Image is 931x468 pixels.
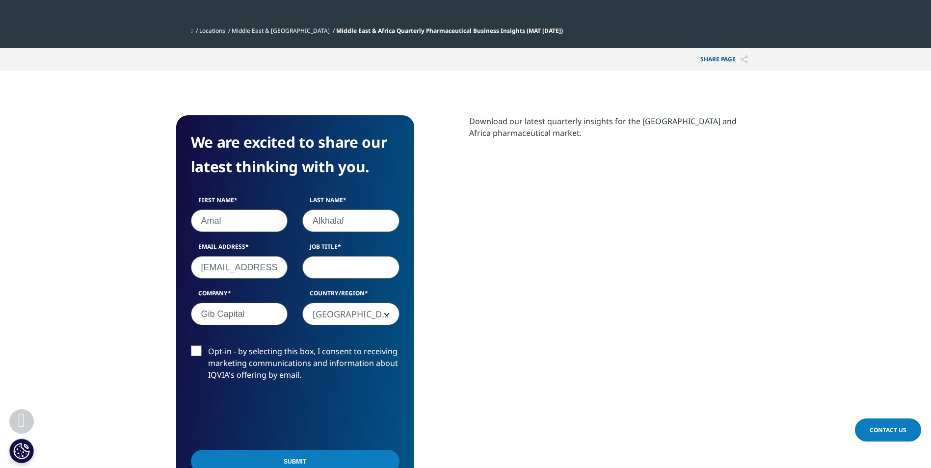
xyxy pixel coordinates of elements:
[191,242,288,256] label: Email Address
[693,48,755,71] button: Share PAGEShare PAGE
[469,115,755,146] p: Download our latest quarterly insights for the [GEOGRAPHIC_DATA] and Africa pharmaceutical market.
[302,303,399,325] span: Saudi Arabia
[870,426,906,434] span: Contact Us
[302,196,399,209] label: Last Name
[302,289,399,303] label: Country/Region
[191,289,288,303] label: Company
[191,196,288,209] label: First Name
[303,303,399,326] span: Saudi Arabia
[741,55,748,64] img: Share PAGE
[302,242,399,256] label: Job Title
[191,396,340,435] iframe: reCAPTCHA
[693,48,755,71] p: Share PAGE
[199,26,225,35] a: Locations
[336,26,563,35] span: Middle East & Africa Quarterly Pharmaceutical Business Insights (MAT [DATE])
[232,26,330,35] a: Middle East & [GEOGRAPHIC_DATA]
[191,130,399,179] h4: We are excited to share our latest thinking with you.
[9,439,34,463] button: Cookies Settings
[855,418,921,442] a: Contact Us
[191,345,399,386] label: Opt-in - by selecting this box, I consent to receiving marketing communications and information a...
